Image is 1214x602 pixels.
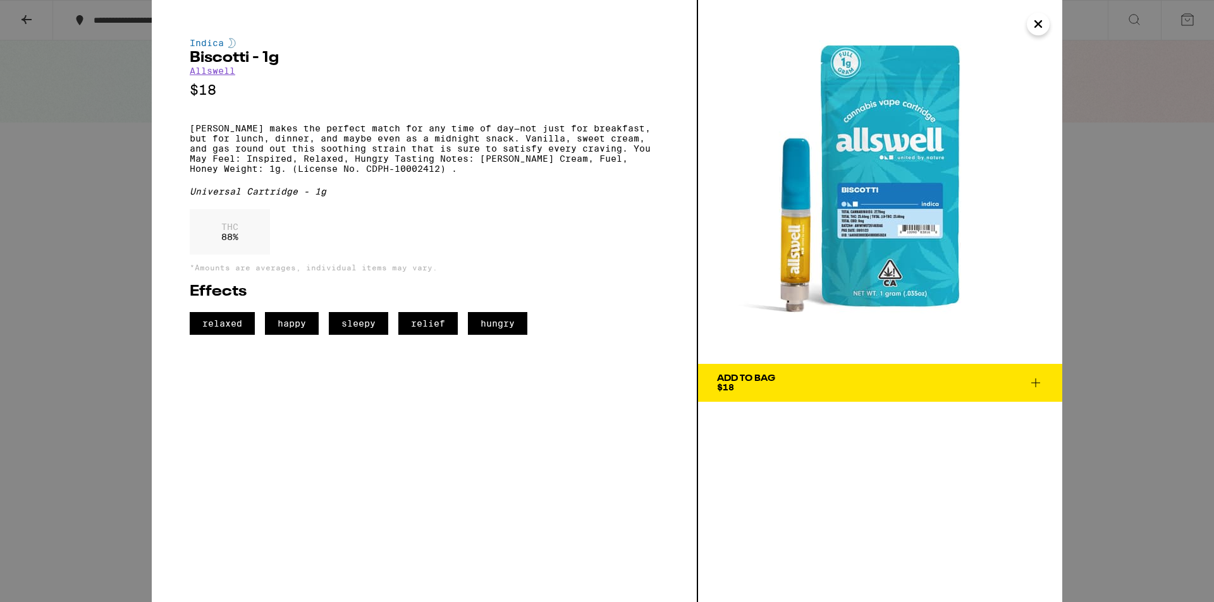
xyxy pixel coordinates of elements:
[190,312,255,335] span: relaxed
[468,312,527,335] span: hungry
[190,82,659,98] p: $18
[221,222,238,232] p: THC
[190,51,659,66] h2: Biscotti - 1g
[190,263,659,272] p: *Amounts are averages, individual items may vary.
[717,374,775,383] div: Add To Bag
[329,312,388,335] span: sleepy
[13,9,97,19] span: Hi. Need any help?
[190,209,270,255] div: 88 %
[265,312,319,335] span: happy
[190,123,659,174] p: [PERSON_NAME] makes the perfect match for any time of day—not just for breakfast, but for lunch, ...
[698,364,1062,402] button: Add To Bag$18
[228,38,236,48] img: indicaColor.svg
[190,284,659,299] h2: Effects
[717,382,734,392] span: $18
[398,312,458,335] span: relief
[190,38,659,48] div: Indica
[1027,13,1050,35] button: Close
[190,186,659,196] div: Universal Cartridge - 1g
[190,66,235,76] a: Allswell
